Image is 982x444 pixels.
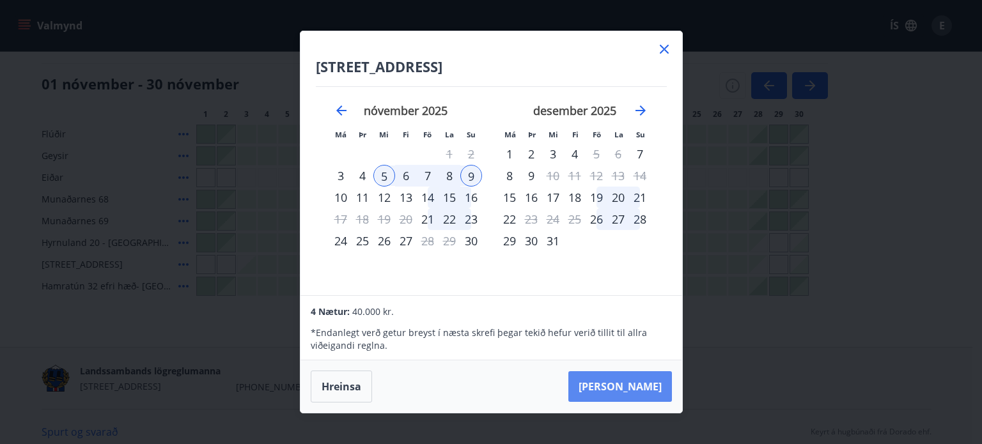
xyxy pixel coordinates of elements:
[364,103,448,118] strong: nóvember 2025
[607,208,629,230] div: 27
[417,165,439,187] div: 7
[311,305,350,318] span: 4 Nætur:
[439,187,460,208] td: Choose laugardagur, 15. nóvember 2025 as your check-in date. It’s available.
[520,230,542,252] td: Choose þriðjudagur, 30. desember 2025 as your check-in date. It’s available.
[633,103,648,118] div: Move forward to switch to the next month.
[499,187,520,208] div: Aðeins innritun í boði
[330,208,352,230] div: Aðeins útritun í boði
[564,143,586,165] div: 4
[439,208,460,230] td: Choose laugardagur, 22. nóvember 2025 as your check-in date. It’s available.
[549,130,558,139] small: Mi
[395,208,417,230] td: Not available. fimmtudagur, 20. nóvember 2025
[460,208,482,230] td: Choose sunnudagur, 23. nóvember 2025 as your check-in date. It’s available.
[439,165,460,187] td: Selected. laugardagur, 8. nóvember 2025
[352,165,373,187] div: 4
[499,208,520,230] div: 22
[460,230,482,252] div: Aðeins innritun í boði
[520,208,542,230] td: Choose þriðjudagur, 23. desember 2025 as your check-in date. It’s available.
[520,143,542,165] div: 2
[607,143,629,165] td: Not available. laugardagur, 6. desember 2025
[439,230,460,252] td: Not available. laugardagur, 29. nóvember 2025
[439,165,460,187] div: 8
[439,208,460,230] div: 22
[460,208,482,230] div: 23
[528,130,536,139] small: Þr
[564,187,586,208] div: 18
[520,230,542,252] div: 30
[395,165,417,187] td: Selected. fimmtudagur, 6. nóvember 2025
[564,187,586,208] td: Choose fimmtudagur, 18. desember 2025 as your check-in date. It’s available.
[499,165,520,187] div: 8
[460,187,482,208] td: Choose sunnudagur, 16. nóvember 2025 as your check-in date. It’s available.
[417,208,439,230] td: Choose föstudagur, 21. nóvember 2025 as your check-in date. It’s available.
[636,130,645,139] small: Su
[460,187,482,208] div: 16
[395,230,417,252] div: 27
[520,208,542,230] div: Aðeins útritun í boði
[334,103,349,118] div: Move backward to switch to the previous month.
[542,230,564,252] div: 31
[373,187,395,208] div: 12
[629,143,651,165] td: Choose sunnudagur, 7. desember 2025 as your check-in date. It’s available.
[417,230,439,252] div: Aðeins útritun í boði
[439,187,460,208] div: 15
[586,187,607,208] div: 19
[542,230,564,252] td: Choose miðvikudagur, 31. desember 2025 as your check-in date. It’s available.
[417,187,439,208] div: 14
[445,130,454,139] small: La
[373,165,395,187] div: 5
[395,230,417,252] td: Choose fimmtudagur, 27. nóvember 2025 as your check-in date. It’s available.
[335,130,347,139] small: Má
[586,143,607,165] td: Choose föstudagur, 5. desember 2025 as your check-in date. It’s available.
[373,187,395,208] td: Choose miðvikudagur, 12. nóvember 2025 as your check-in date. It’s available.
[520,165,542,187] div: 9
[417,187,439,208] td: Choose föstudagur, 14. nóvember 2025 as your check-in date. It’s available.
[542,143,564,165] td: Choose miðvikudagur, 3. desember 2025 as your check-in date. It’s available.
[439,143,460,165] td: Not available. laugardagur, 1. nóvember 2025
[499,230,520,252] td: Choose mánudagur, 29. desember 2025 as your check-in date. It’s available.
[542,165,564,187] div: Aðeins útritun í boði
[330,165,352,187] td: Choose mánudagur, 3. nóvember 2025 as your check-in date. It’s available.
[359,130,366,139] small: Þr
[564,208,586,230] td: Not available. fimmtudagur, 25. desember 2025
[316,57,667,76] h4: [STREET_ADDRESS]
[520,187,542,208] td: Choose þriðjudagur, 16. desember 2025 as your check-in date. It’s available.
[564,165,586,187] td: Not available. fimmtudagur, 11. desember 2025
[373,165,395,187] td: Selected as start date. miðvikudagur, 5. nóvember 2025
[316,87,667,280] div: Calendar
[417,230,439,252] td: Choose föstudagur, 28. nóvember 2025 as your check-in date. It’s available.
[499,208,520,230] td: Choose mánudagur, 22. desember 2025 as your check-in date. It’s available.
[330,187,352,208] td: Choose mánudagur, 10. nóvember 2025 as your check-in date. It’s available.
[330,230,352,252] td: Choose mánudagur, 24. nóvember 2025 as your check-in date. It’s available.
[403,130,409,139] small: Fi
[586,208,607,230] div: Aðeins innritun í boði
[586,165,607,187] td: Not available. föstudagur, 12. desember 2025
[373,208,395,230] td: Not available. miðvikudagur, 19. nóvember 2025
[629,208,651,230] td: Choose sunnudagur, 28. desember 2025 as your check-in date. It’s available.
[373,230,395,252] td: Choose miðvikudagur, 26. nóvember 2025 as your check-in date. It’s available.
[607,187,629,208] td: Choose laugardagur, 20. desember 2025 as your check-in date. It’s available.
[352,208,373,230] td: Not available. þriðjudagur, 18. nóvember 2025
[542,187,564,208] td: Choose miðvikudagur, 17. desember 2025 as your check-in date. It’s available.
[572,130,579,139] small: Fi
[330,208,352,230] td: Choose mánudagur, 17. nóvember 2025 as your check-in date. It’s available.
[417,165,439,187] td: Selected. föstudagur, 7. nóvember 2025
[352,230,373,252] td: Choose þriðjudagur, 25. nóvember 2025 as your check-in date. It’s available.
[311,371,372,402] button: Hreinsa
[614,130,623,139] small: La
[586,143,607,165] div: Aðeins útritun í boði
[395,187,417,208] td: Choose fimmtudagur, 13. nóvember 2025 as your check-in date. It’s available.
[499,230,520,252] div: 29
[499,143,520,165] div: 1
[593,130,601,139] small: Fö
[607,165,629,187] td: Not available. laugardagur, 13. desember 2025
[629,187,651,208] td: Choose sunnudagur, 21. desember 2025 as your check-in date. It’s available.
[467,130,476,139] small: Su
[379,130,389,139] small: Mi
[352,187,373,208] div: 11
[460,230,482,252] td: Choose sunnudagur, 30. nóvember 2025 as your check-in date. It’s available.
[520,187,542,208] div: 16
[460,165,482,187] td: Selected as end date. sunnudagur, 9. nóvember 2025
[499,187,520,208] td: Choose mánudagur, 15. desember 2025 as your check-in date. It’s available.
[607,187,629,208] div: 20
